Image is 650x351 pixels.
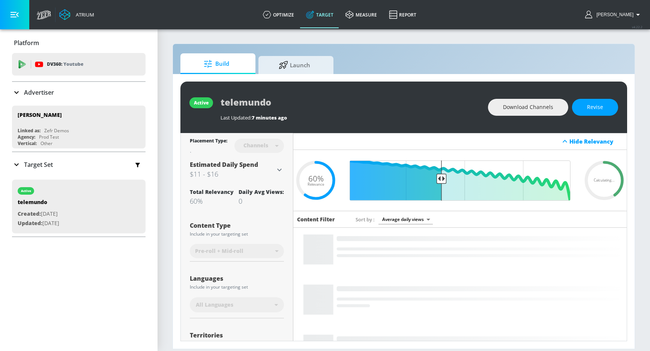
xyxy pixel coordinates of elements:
span: Relevance [308,183,324,186]
div: Last Updated: [221,114,480,121]
span: Created: [18,210,41,217]
div: Atrium [73,11,94,18]
div: Territories [190,332,284,338]
p: Target Set [24,160,53,169]
div: Platform [12,32,146,53]
div: [PERSON_NAME] [18,111,62,118]
span: v 4.22.2 [632,25,642,29]
a: Target [300,1,339,28]
span: Download Channels [503,103,553,112]
a: Report [383,1,422,28]
div: Languages [190,275,284,281]
div: Channels [240,142,272,148]
div: Hide Relevancy [569,138,623,145]
div: Zefr Demos [44,127,69,134]
div: Daily Avg Views: [239,188,284,195]
span: Revise [587,103,603,112]
div: [PERSON_NAME]Linked as:Zefr DemosAgency:Prod TestVertical:Other [12,106,146,148]
span: Updated: [18,219,42,227]
div: Include in your targeting set [190,285,284,289]
p: Advertiser [24,88,54,97]
span: Sort by [356,216,375,223]
div: Hide Relevancy [293,133,627,150]
input: Final Threshold [346,160,574,201]
div: Include in your targeting set [190,232,284,236]
p: DV360: [47,60,83,68]
button: Revise [572,99,618,116]
p: [DATE] [18,219,59,228]
a: optimize [257,1,300,28]
button: [PERSON_NAME] [585,10,642,19]
span: login as: guillermo.cabrera@zefr.com [593,12,633,17]
div: activetelemundoCreated:[DATE]Updated:[DATE] [12,180,146,233]
span: Build [188,55,245,73]
span: Pre-roll + Mid-roll [195,247,243,255]
div: DV360: Youtube [12,53,146,76]
div: active [194,100,209,106]
div: Total Relevancy [190,188,234,195]
div: telemundo [18,198,59,209]
div: Linked as: [18,127,41,134]
span: Launch [266,56,323,74]
p: Youtube [63,60,83,68]
div: Other [41,140,53,147]
h6: Content Filter [297,216,335,223]
div: All Languages [190,297,284,312]
a: Atrium [59,9,94,20]
div: Prod Test [39,134,59,140]
div: 0 [239,197,284,206]
div: active [21,189,31,193]
h3: $11 - $16 [190,169,275,179]
p: [DATE] [18,209,59,219]
div: Agency: [18,134,35,140]
div: Vertical: [18,140,37,147]
span: 60% [308,175,324,183]
span: Estimated Daily Spend [190,160,258,169]
button: Download Channels [488,99,568,116]
div: Content Type [190,222,284,228]
span: Calculating... [594,179,615,182]
div: 60% [190,197,234,206]
div: Estimated Daily Spend$11 - $16 [190,160,284,179]
div: Average daily views [378,214,433,224]
span: 7 minutes ago [252,114,287,121]
span: All Languages [196,301,233,309]
div: Target Set [12,152,146,177]
a: measure [339,1,383,28]
p: Platform [14,39,39,47]
div: Placement Type: [190,138,227,145]
div: Advertiser [12,82,146,103]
